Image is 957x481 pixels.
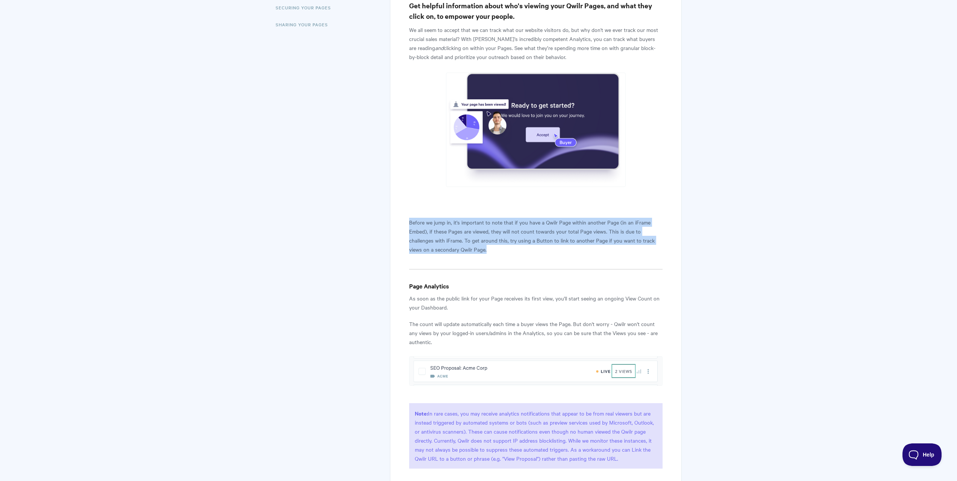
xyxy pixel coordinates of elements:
p: In rare cases, you may receive analytics notifications that appear to be from real viewers but ar... [409,403,662,469]
p: The count will update automatically each time a buyer views the Page. But don't worry - Qwilr won... [409,319,662,346]
iframe: Toggle Customer Support [902,443,942,466]
h4: Page Analytics [409,281,662,291]
em: and [435,44,444,52]
a: Sharing Your Pages [276,17,334,32]
p: As soon as the public link for your Page receives its first view, you'll start seeing an ongoing ... [409,294,662,312]
p: We all seem to accept that we can track what our website visitors do, but why don't we ever track... [409,25,662,61]
strong: Note: [415,409,428,417]
p: Before we jump in, it's important to note that if you have a Qwilr Page within another Page (in a... [409,218,662,254]
h3: Get helpful information about who's viewing your Qwilr Pages, and what they click on, to empower ... [409,0,662,21]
